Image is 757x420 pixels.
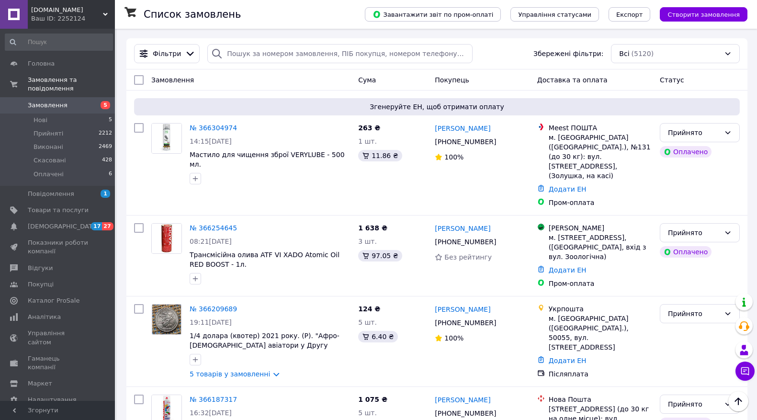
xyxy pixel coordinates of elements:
[28,190,74,198] span: Повідомлення
[138,102,736,112] span: Згенеруйте ЕН, щоб отримати оплату
[34,129,63,138] span: Прийняті
[109,116,112,125] span: 5
[190,305,237,313] a: № 366209689
[549,198,652,207] div: Пром-оплата
[31,14,115,23] div: Ваш ID: 2252124
[549,369,652,379] div: Післяплата
[190,224,237,232] a: № 366254645
[549,357,587,364] a: Додати ЕН
[435,124,490,133] a: [PERSON_NAME]
[34,116,47,125] span: Нові
[151,76,194,84] span: Замовлення
[151,123,182,154] a: Фото товару
[358,137,377,145] span: 1 шт.
[28,264,53,272] span: Відгуки
[549,314,652,352] div: м. [GEOGRAPHIC_DATA] ([GEOGRAPHIC_DATA].), 50055, вул. [STREET_ADDRESS]
[549,395,652,404] div: Нова Пошта
[537,76,608,84] span: Доставка та оплата
[190,332,344,359] a: 1/4 долара (квотер) 2021 року. (Р). "Афро-[DEMOGRAPHIC_DATA] авіатори у Другу [PERSON_NAME] Війну...
[549,223,652,233] div: [PERSON_NAME]
[728,391,748,411] button: Наверх
[549,123,652,133] div: Meest ПОШТА
[435,305,490,314] a: [PERSON_NAME]
[660,146,712,158] div: Оплачено
[190,151,345,168] a: Мастило для чищення зброї VERYLUBЕ - 500 мл.
[190,370,270,378] a: 5 товарів у замовленні
[28,238,89,256] span: Показники роботи компанії
[34,170,64,179] span: Оплачені
[660,76,684,84] span: Статус
[28,76,115,93] span: Замовлення та повідомлення
[444,153,463,161] span: 100%
[549,233,652,261] div: м. [STREET_ADDRESS], ([GEOGRAPHIC_DATA], вхід з вул. Зоологічна)
[152,124,181,153] img: Фото товару
[99,129,112,138] span: 2212
[190,318,232,326] span: 19:11[DATE]
[28,206,89,215] span: Товари та послуги
[190,238,232,245] span: 08:21[DATE]
[358,409,377,417] span: 5 шт.
[660,246,712,258] div: Оплачено
[28,296,79,305] span: Каталог ProSale
[5,34,113,51] input: Пошук
[510,7,599,22] button: Управління статусами
[435,138,496,146] span: [PHONE_NUMBER]
[28,396,77,404] span: Налаштування
[28,280,54,289] span: Покупці
[358,331,397,342] div: 6.40 ₴
[28,329,89,346] span: Управління сайтом
[435,238,496,246] span: [PHONE_NUMBER]
[152,224,181,253] img: Фото товару
[435,319,496,327] span: [PHONE_NUMBER]
[28,101,68,110] span: Замовлення
[358,318,377,326] span: 5 шт.
[358,76,376,84] span: Cума
[34,156,66,165] span: Скасовані
[358,224,387,232] span: 1 638 ₴
[190,124,237,132] a: № 366304974
[151,304,182,335] a: Фото товару
[152,305,181,334] img: Фото товару
[31,6,103,14] span: xados.com.ua
[28,379,52,388] span: Маркет
[444,334,463,342] span: 100%
[102,222,113,230] span: 27
[444,253,492,261] span: Без рейтингу
[650,10,747,18] a: Створити замовлення
[435,224,490,233] a: [PERSON_NAME]
[518,11,591,18] span: Управління статусами
[533,49,603,58] span: Збережені фільтри:
[28,222,99,231] span: [DEMOGRAPHIC_DATA]
[365,7,501,22] button: Завантажити звіт по пром-оплаті
[435,76,469,84] span: Покупець
[28,59,55,68] span: Головна
[190,409,232,417] span: 16:32[DATE]
[358,305,380,313] span: 124 ₴
[735,362,755,381] button: Чат з покупцем
[101,190,110,198] span: 1
[549,304,652,314] div: Укрпошта
[28,354,89,372] span: Гаманець компанії
[668,127,720,138] div: Прийнято
[151,223,182,254] a: Фото товару
[358,150,402,161] div: 11.86 ₴
[91,222,102,230] span: 17
[668,308,720,319] div: Прийнято
[153,49,181,58] span: Фільтри
[549,266,587,274] a: Додати ЕН
[632,50,654,57] span: (5120)
[190,251,339,268] a: Трансмісійна олива ATF VI XADO Atomic Oil RED BOOST - 1л.
[190,137,232,145] span: 14:15[DATE]
[28,313,61,321] span: Аналітика
[619,49,629,58] span: Всі
[109,170,112,179] span: 6
[373,10,493,19] span: Завантажити звіт по пром-оплаті
[358,238,377,245] span: 3 шт.
[435,395,490,405] a: [PERSON_NAME]
[667,11,740,18] span: Створити замовлення
[101,101,110,109] span: 5
[358,250,402,261] div: 97.05 ₴
[102,156,112,165] span: 428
